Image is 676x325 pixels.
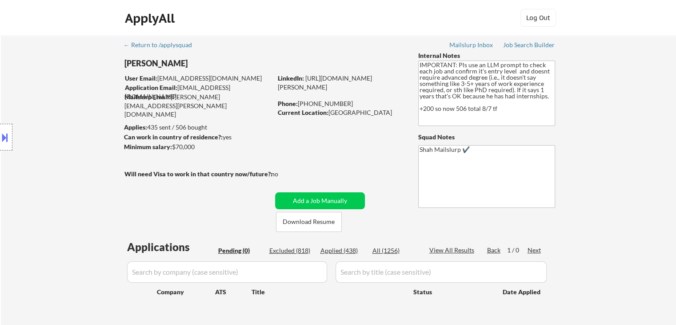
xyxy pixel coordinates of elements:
[157,288,215,297] div: Company
[124,133,269,142] div: yes
[449,42,494,48] div: Mailslurp Inbox
[372,246,417,255] div: All (1256)
[124,41,200,50] a: ← Return to /applysquad
[125,74,272,83] div: [EMAIL_ADDRESS][DOMAIN_NAME]
[124,123,272,132] div: 435 sent / 506 bought
[278,108,404,117] div: [GEOGRAPHIC_DATA]
[252,288,405,297] div: Title
[528,246,542,255] div: Next
[275,192,365,209] button: Add a Job Manually
[276,212,342,232] button: Download Resume
[278,109,328,116] strong: Current Location:
[125,83,272,101] div: [EMAIL_ADDRESS][DOMAIN_NAME]
[124,42,200,48] div: ← Return to /applysquad
[278,100,298,107] strong: Phone:
[215,288,252,297] div: ATS
[278,99,404,108] div: [PHONE_NUMBER]
[507,246,528,255] div: 1 / 0
[124,58,307,69] div: [PERSON_NAME]
[124,93,272,119] div: [PERSON_NAME][EMAIL_ADDRESS][PERSON_NAME][DOMAIN_NAME]
[520,9,556,27] button: Log Out
[429,246,477,255] div: View All Results
[271,170,296,179] div: no
[418,133,555,142] div: Squad Notes
[503,41,555,50] a: Job Search Builder
[124,133,223,141] strong: Can work in country of residence?:
[124,142,272,151] div: $70,000
[124,170,272,178] strong: Will need Visa to work in that country now/future?:
[413,284,490,300] div: Status
[278,74,304,82] strong: LinkedIn:
[127,261,327,283] input: Search by company (case sensitive)
[503,288,542,297] div: Date Applied
[449,41,494,50] a: Mailslurp Inbox
[218,246,263,255] div: Pending (0)
[336,261,547,283] input: Search by title (case sensitive)
[278,74,372,91] a: [URL][DOMAIN_NAME][PERSON_NAME]
[125,11,177,26] div: ApplyAll
[320,246,365,255] div: Applied (438)
[418,51,555,60] div: Internal Notes
[269,246,314,255] div: Excluded (818)
[127,242,215,252] div: Applications
[503,42,555,48] div: Job Search Builder
[487,246,501,255] div: Back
